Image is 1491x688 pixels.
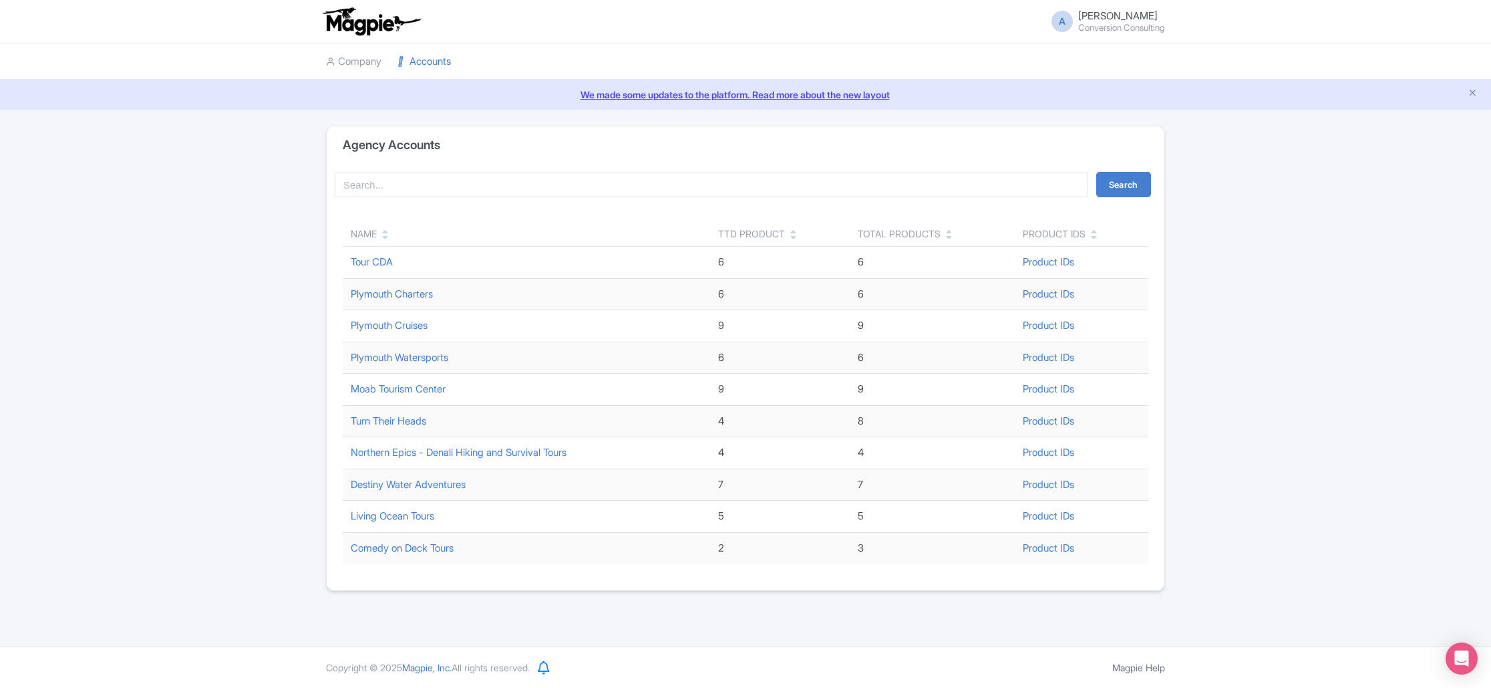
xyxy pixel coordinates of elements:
a: Turn Their Heads [351,415,426,427]
td: 7 [850,469,1015,501]
td: 9 [850,310,1015,342]
a: Moab Tourism Center [351,382,446,395]
td: 4 [710,437,850,469]
a: Comedy on Deck Tours [351,542,454,554]
a: Plymouth Charters [351,288,433,300]
a: Company [326,43,381,80]
span: A [1051,11,1073,32]
div: Product IDs [1023,227,1086,241]
div: Copyright © 2025 All rights reserved. [318,661,538,675]
td: 3 [850,532,1015,564]
td: 6 [850,247,1015,279]
span: Magpie, Inc. [402,662,452,673]
button: Search [1096,172,1151,197]
a: We made some updates to the platform. Read more about the new layout [8,88,1483,102]
div: TTD Product [718,227,785,241]
td: 4 [850,437,1015,469]
td: 5 [710,501,850,533]
a: Plymouth Watersports [351,351,448,364]
td: 9 [850,374,1015,406]
td: 6 [850,342,1015,374]
td: 7 [710,469,850,501]
div: Name [351,227,377,241]
div: Total Products [858,227,941,241]
a: Destiny Water Adventures [351,478,466,491]
div: Open Intercom Messenger [1446,643,1478,675]
td: 4 [710,405,850,437]
a: Product IDs [1023,255,1074,268]
a: Product IDs [1023,446,1074,459]
td: 9 [710,310,850,342]
a: Product IDs [1023,382,1074,395]
a: Living Ocean Tours [351,509,434,522]
h4: Agency Accounts [343,138,440,152]
a: Product IDs [1023,351,1074,364]
a: Plymouth Cruises [351,319,428,332]
a: Product IDs [1023,509,1074,522]
a: Tour CDA [351,255,393,268]
td: 5 [850,501,1015,533]
a: Product IDs [1023,542,1074,554]
a: Product IDs [1023,415,1074,427]
td: 9 [710,374,850,406]
td: 6 [710,247,850,279]
td: 8 [850,405,1015,437]
small: Conversion Consulting [1078,23,1165,32]
a: Product IDs [1023,478,1074,491]
a: Product IDs [1023,319,1074,332]
td: 2 [710,532,850,564]
a: Northern Epics - Denali Hiking and Survival Tours [351,446,566,459]
button: Close announcement [1468,86,1478,102]
img: logo-ab69f6fb50320c5b225c76a69d11143b.png [319,7,423,36]
td: 6 [710,278,850,310]
a: A [PERSON_NAME] Conversion Consulting [1043,11,1165,32]
a: Product IDs [1023,288,1074,300]
a: Accounts [397,43,451,80]
td: 6 [710,342,850,374]
span: [PERSON_NAME] [1078,9,1158,22]
a: Magpie Help [1112,662,1165,673]
input: Search... [335,172,1088,197]
td: 6 [850,278,1015,310]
